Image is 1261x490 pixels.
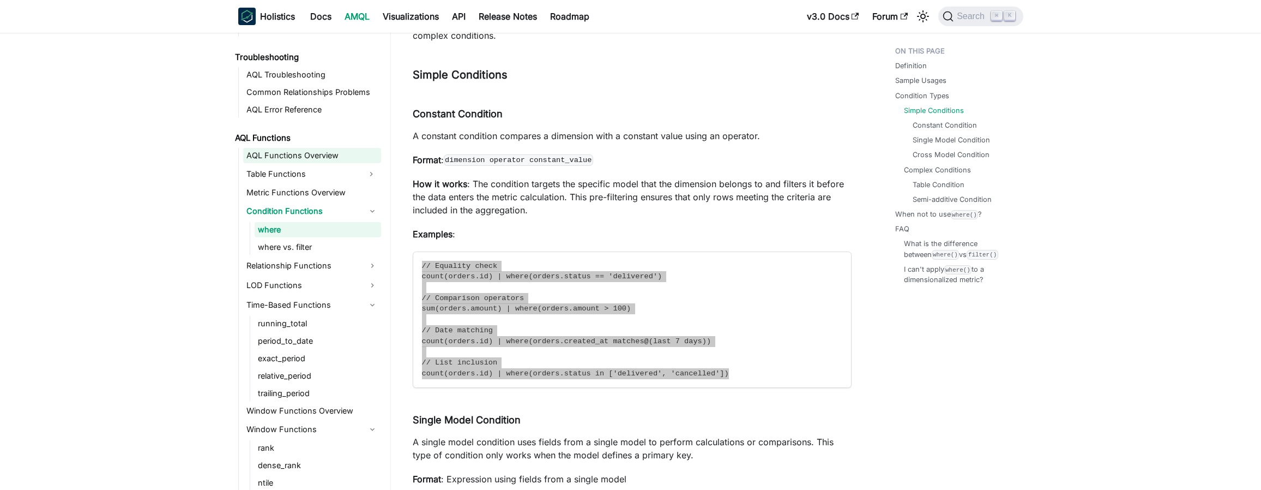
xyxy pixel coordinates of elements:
span: id [480,369,488,378]
a: Visualizations [376,8,445,25]
a: Window Functions [243,421,381,438]
span: ( [444,369,448,378]
a: API [445,8,472,25]
p: : [413,228,852,241]
a: exact_period [255,351,381,366]
span: ] [720,369,724,378]
p: : Expression using fields from a single model [413,473,852,486]
span: ) [702,337,707,345]
p: : [413,153,852,166]
p: : The condition targets the specific model that the dimension belongs to and filters it before th... [413,177,852,217]
span: ( [528,337,533,345]
span: id [480,272,488,280]
a: where vs. filter [255,240,381,255]
a: When not to usewhere()? [895,209,982,219]
span: . [475,272,479,280]
a: Roadmap [544,8,596,25]
span: . [475,369,479,378]
strong: Format [413,154,441,165]
h4: Constant Condition [413,108,852,121]
span: . [560,337,564,345]
a: AQL Functions [232,130,381,146]
span: [ [608,369,613,378]
a: Condition Types [895,91,949,101]
a: Sample Usages [895,75,946,86]
span: last [653,337,671,345]
a: Release Notes [472,8,544,25]
span: > [604,304,608,313]
h4: Single Model Condition [413,414,852,427]
a: dense_rank [255,458,381,473]
span: ( [528,272,533,280]
span: in [595,369,604,378]
span: amount [573,304,600,313]
span: orders [533,272,560,280]
span: // Equality check [422,262,498,270]
a: rank [255,440,381,456]
code: where() [951,210,979,219]
span: count [422,369,444,378]
span: where [515,304,538,313]
a: Complex Conditions [904,165,971,175]
span: | [497,272,502,280]
span: id [480,337,488,345]
span: // Date matching [422,326,493,334]
a: Definition [895,61,927,71]
span: orders [448,337,475,345]
code: filter() [967,250,998,259]
a: Metric Functions Overview [243,185,381,200]
a: HolisticsHolistics [238,8,295,25]
code: dimension operator constant_value [444,154,593,165]
a: trailing_period [255,386,381,401]
span: . [560,369,564,378]
span: where [506,272,529,280]
nav: Docs sidebar [227,33,391,490]
a: Time-Based Functions [243,296,381,314]
span: // List inclusion [422,358,498,367]
span: ( [649,337,653,345]
span: | [497,337,502,345]
span: orders [542,304,569,313]
span: status [564,369,591,378]
span: ( [435,304,439,313]
button: Switch between dark and light mode (currently light mode) [914,8,932,25]
span: orders [448,272,475,280]
p: A single model condition uses fields from a single model to perform calculations or comparisons. ... [413,435,852,462]
a: period_to_date [255,333,381,349]
span: 7 [675,337,680,345]
a: Relationship Functions [243,257,381,274]
a: I can't applywhere()to a dimensionalized metric? [904,264,1012,285]
a: AQL Troubleshooting [243,67,381,82]
p: A constant condition compares a dimension with a constant value using an operator. [413,129,852,142]
span: ) [488,272,493,280]
span: Search [954,11,991,21]
a: Table Condition [913,180,964,190]
span: . [569,304,573,313]
span: where [506,337,529,345]
button: Search (Command+K) [938,7,1023,26]
span: 'delivered' [613,369,662,378]
span: orders [533,337,560,345]
a: What is the difference betweenwhere()vsfilter() [904,238,1012,259]
span: ( [444,272,448,280]
span: count [422,337,444,345]
a: relative_period [255,368,381,384]
a: Condition Functions [243,202,381,220]
span: == [595,272,604,280]
a: LOD Functions [243,277,381,294]
a: Troubleshooting [232,50,381,65]
a: Single Model Condition [913,135,990,145]
a: AQL Functions Overview [243,148,381,163]
span: orders [439,304,466,313]
code: where() [944,265,972,274]
span: sum [422,304,435,313]
span: ) [707,337,711,345]
span: 'cancelled' [671,369,720,378]
span: ) [626,304,631,313]
a: Simple Conditions [904,105,964,116]
a: Forum [866,8,914,25]
span: | [497,369,502,378]
a: AQL Error Reference [243,102,381,117]
span: ) [657,272,662,280]
a: AMQL [338,8,376,25]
